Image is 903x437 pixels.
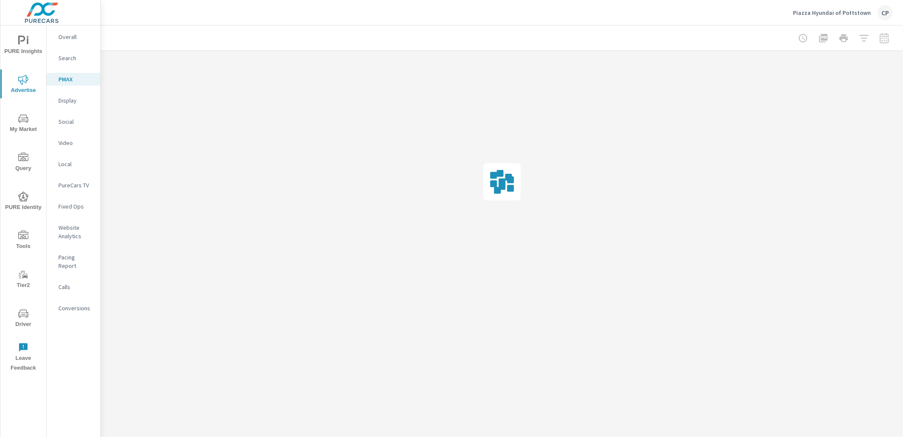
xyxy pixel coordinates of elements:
p: PMAX [58,75,94,84]
p: Website Analytics [58,223,94,240]
div: Overall [47,31,100,43]
p: Piazza Hyundai of Pottstown [793,9,871,17]
div: Pacing Report [47,251,100,272]
span: My Market [3,114,44,134]
span: Tier2 [3,270,44,290]
div: nav menu [0,25,46,376]
p: Video [58,139,94,147]
div: Local [47,158,100,170]
p: Display [58,96,94,105]
div: PMAX [47,73,100,86]
p: Local [58,160,94,168]
span: PURE Identity [3,192,44,212]
p: PureCars TV [58,181,94,189]
span: Leave Feedback [3,342,44,373]
p: Calls [58,283,94,291]
p: Pacing Report [58,253,94,270]
div: Calls [47,281,100,293]
span: Advertise [3,75,44,95]
div: Social [47,115,100,128]
div: Conversions [47,302,100,315]
div: Display [47,94,100,107]
div: Video [47,136,100,149]
div: Fixed Ops [47,200,100,213]
span: Query [3,153,44,173]
p: Search [58,54,94,62]
span: Driver [3,309,44,329]
span: PURE Insights [3,36,44,56]
div: CP [878,5,893,20]
p: Fixed Ops [58,202,94,211]
p: Overall [58,33,94,41]
span: Tools [3,231,44,251]
p: Social [58,117,94,126]
div: Website Analytics [47,221,100,242]
div: PureCars TV [47,179,100,192]
div: Search [47,52,100,64]
p: Conversions [58,304,94,312]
